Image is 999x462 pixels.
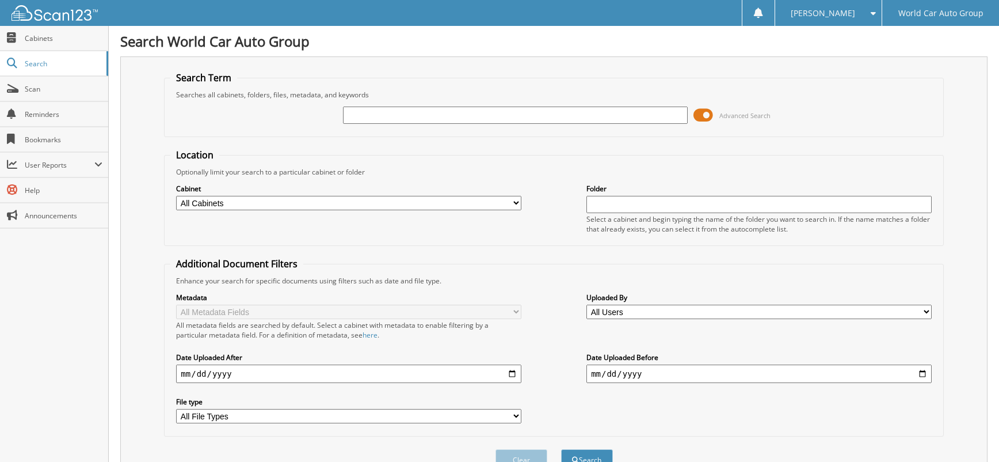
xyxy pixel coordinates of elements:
label: Date Uploaded Before [586,353,932,362]
legend: Location [170,149,219,161]
span: Advanced Search [719,111,771,120]
input: end [586,365,932,383]
legend: Search Term [170,71,237,84]
span: User Reports [25,160,94,170]
h1: Search World Car Auto Group [120,32,987,51]
div: Enhance your search for specific documents using filters such as date and file type. [170,276,937,286]
span: Bookmarks [25,135,102,145]
img: scan123-logo-white.svg [12,5,98,21]
span: [PERSON_NAME] [791,10,855,17]
a: here [363,330,378,340]
label: Date Uploaded After [176,353,521,362]
span: World Car Auto Group [898,10,983,17]
div: Optionally limit your search to a particular cabinet or folder [170,167,937,177]
label: Uploaded By [586,293,932,302]
label: Folder [586,184,932,194]
label: Cabinet [176,184,521,194]
span: Cabinets [25,33,102,43]
div: Searches all cabinets, folders, files, metadata, and keywords [170,90,937,100]
span: Search [25,59,101,69]
span: Scan [25,84,102,94]
label: File type [176,397,521,407]
span: Reminders [25,109,102,119]
input: start [176,365,521,383]
div: All metadata fields are searched by default. Select a cabinet with metadata to enable filtering b... [176,320,521,340]
label: Metadata [176,293,521,302]
div: Select a cabinet and begin typing the name of the folder you want to search in. If the name match... [586,214,932,234]
span: Announcements [25,211,102,221]
legend: Additional Document Filters [170,257,303,270]
span: Help [25,185,102,195]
